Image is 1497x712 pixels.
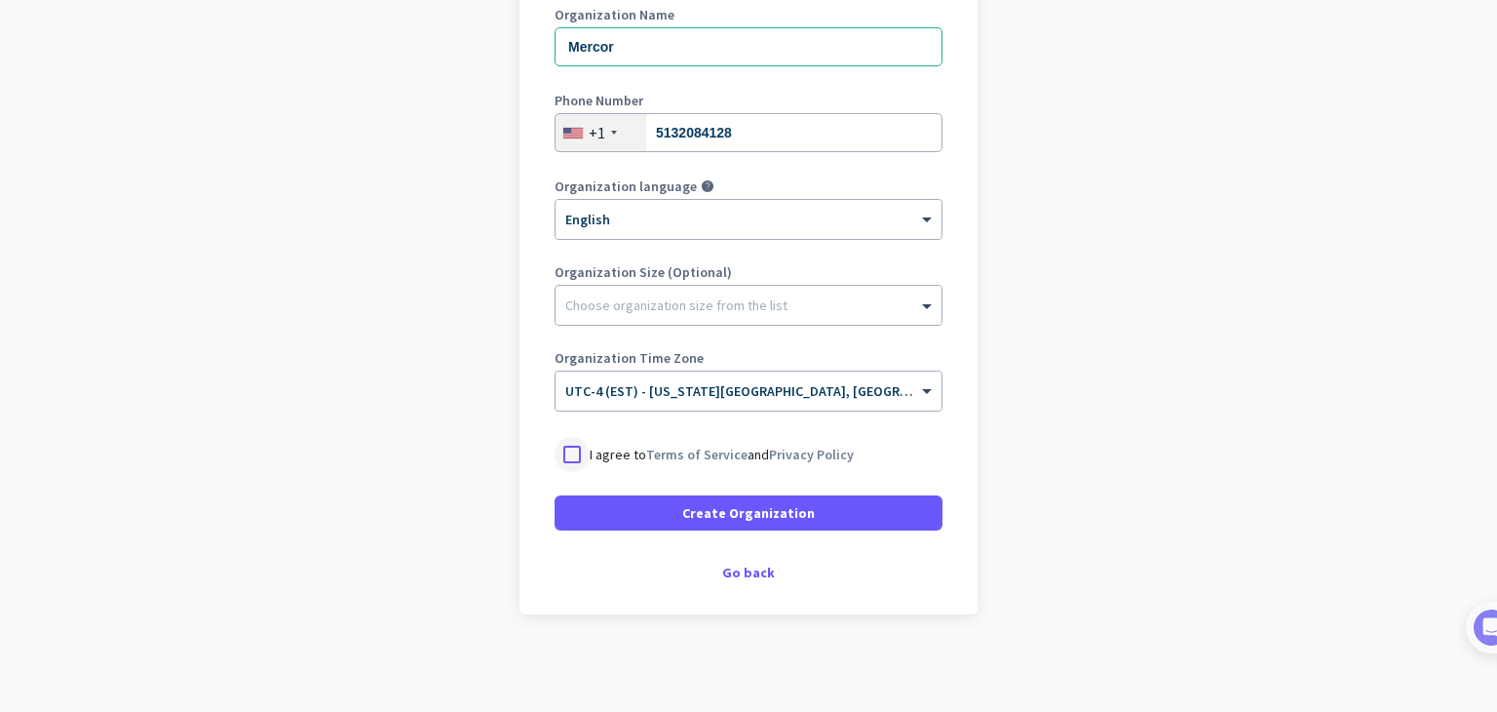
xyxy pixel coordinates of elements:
[555,179,697,193] label: Organization language
[646,446,748,463] a: Terms of Service
[682,503,815,523] span: Create Organization
[589,123,605,142] div: +1
[555,265,942,279] label: Organization Size (Optional)
[555,94,942,107] label: Phone Number
[555,495,942,531] button: Create Organization
[555,351,942,365] label: Organization Time Zone
[590,445,854,464] p: I agree to and
[701,179,714,193] i: help
[555,566,942,579] div: Go back
[555,27,942,66] input: What is the name of your organization?
[555,8,942,21] label: Organization Name
[769,446,854,463] a: Privacy Policy
[555,113,942,152] input: 201-555-0123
